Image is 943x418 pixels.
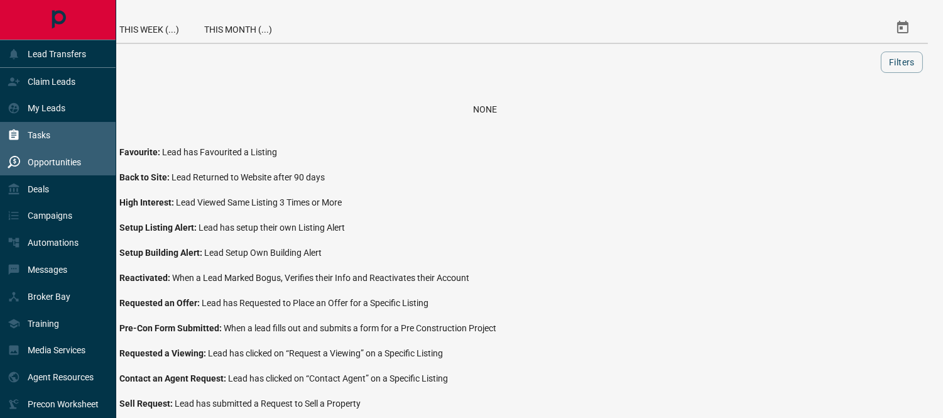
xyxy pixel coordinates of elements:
[119,399,175,409] span: Sell Request
[175,399,361,409] span: Lead has submitted a Request to Sell a Property
[119,197,176,207] span: High Interest
[888,13,918,43] button: Select Date Range
[162,147,277,157] span: Lead has Favourited a Listing
[119,248,204,258] span: Setup Building Alert
[119,323,224,333] span: Pre-Con Form Submitted
[192,13,285,43] div: This Month (...)
[119,373,228,383] span: Contact an Agent Request
[172,172,325,182] span: Lead Returned to Website after 90 days
[119,172,172,182] span: Back to Site
[119,147,162,157] span: Favourite
[208,348,443,358] span: Lead has clicked on “Request a Viewing” on a Specific Listing
[202,298,428,308] span: Lead has Requested to Place an Offer for a Specific Listing
[58,104,913,114] div: None
[228,373,448,383] span: Lead has clicked on “Contact Agent” on a Specific Listing
[881,52,923,73] button: Filters
[172,273,469,283] span: When a Lead Marked Bogus, Verifies their Info and Reactivates their Account
[204,248,322,258] span: Lead Setup Own Building Alert
[107,13,192,43] div: This Week (...)
[224,323,496,333] span: When a lead fills out and submits a form for a Pre Construction Project
[119,298,202,308] span: Requested an Offer
[119,223,199,233] span: Setup Listing Alert
[176,197,342,207] span: Lead Viewed Same Listing 3 Times or More
[119,273,172,283] span: Reactivated
[199,223,345,233] span: Lead has setup their own Listing Alert
[119,348,208,358] span: Requested a Viewing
